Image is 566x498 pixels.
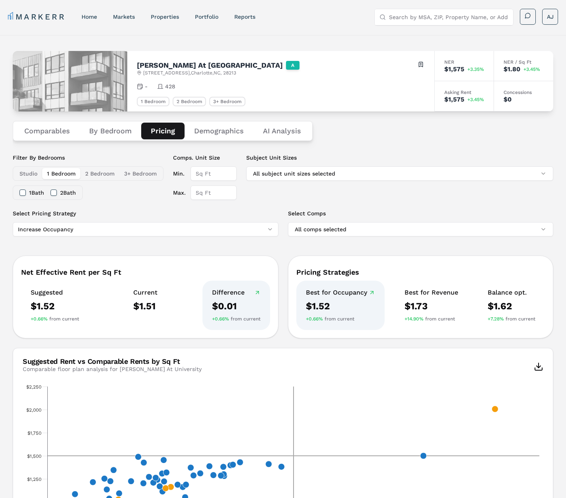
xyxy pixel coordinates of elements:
path: x, 864, 1,403.33. Comps. [230,461,236,468]
path: x, 747, 1,448. Comps. [161,457,167,463]
path: x, 746, 1,298.33. Comps. [159,471,165,477]
div: Current [133,289,158,297]
input: Search by MSA, ZIP, Property Name, or Address [389,9,508,25]
div: $0.01 [212,300,261,312]
span: +0.66% [212,316,229,322]
span: [STREET_ADDRESS] , Charlotte , NC , 28213 [143,70,236,76]
div: Concessions [504,90,544,95]
button: 3+ Bedroom [119,168,161,179]
div: $0 [504,96,512,103]
div: Suggested Rent vs Comparable Rents by Sq Ft [23,358,202,365]
div: $1.52 [31,300,79,312]
div: Comparable floor plan analysis for [PERSON_NAME] At University [23,365,202,373]
path: x, 748, 1,230.64. Comps. [161,478,167,484]
path: x, 862, 1,396.67. Comps. [228,462,234,469]
div: $1.80 [504,66,520,72]
label: 1 Bath [29,190,44,195]
div: A [286,61,300,70]
div: $1,575 [444,66,464,72]
path: x, 675, 1,089. Comps. [116,490,123,496]
label: Select Pricing Strategy [13,209,278,217]
button: All comps selected [288,222,554,236]
text: $2,250 [26,384,41,390]
path: x, 961, 1,387.5. Comps. [278,463,285,470]
path: x, 1190, 1,495. Comps. [420,453,427,459]
span: +3.35% [467,67,484,72]
h2: [PERSON_NAME] At [GEOGRAPHIC_DATA] [137,62,283,69]
div: from current [405,316,458,322]
path: x, 926, 1,404.17. Comps. [266,461,272,467]
path: x, 750, 1,233. Comps. [154,477,161,483]
div: $1.51 [133,300,158,312]
span: AJ [547,13,554,21]
path: x, 831, 1,383. Comps. [206,463,213,469]
path: x, 735, 1,278. Comps. [146,474,152,480]
button: AJ [542,9,558,25]
label: 2 Bath [60,190,76,195]
path: x, 756, 1,149.12. Townes At University. [163,485,169,491]
button: Studio [15,168,42,179]
div: Net Effective Rent per Sq Ft [21,269,270,276]
div: $1.62 [488,300,535,312]
path: x, 863, 1,291.67. Comps. [221,471,227,477]
div: from current [488,316,535,322]
path: x, 664, 1,136.11. Comps. [104,486,110,493]
path: x, 656, 1,233.33. Comps. [107,478,114,484]
label: Min. [173,166,186,181]
input: Sq Ft [191,186,237,200]
button: All subject unit sizes selected [246,166,553,181]
path: x, 835, 1,291.67. Comps. [210,472,217,478]
div: Difference [212,289,261,297]
span: +7.28% [488,316,504,322]
path: x, 790, 1,161. Comps. [180,484,186,490]
path: x, 650, 1,248. Comps. [101,475,108,482]
span: 428 [165,82,175,90]
button: By Bedroom [80,123,141,139]
span: - [145,82,148,90]
path: x, 725, 1,205.56. Comps. [140,480,147,486]
path: x, 630, 1,208. Comps. [90,479,96,485]
path: x, 845, 1,280.49. Comps. [218,473,224,479]
label: Comps. Unit Size [173,154,237,162]
button: AI Analysis [253,123,311,139]
label: Filter By Bedrooms [13,154,163,162]
div: Pricing Strategies [296,269,545,276]
path: x, 700, 1,486.5. Comps. [135,454,142,460]
div: 2 Bedroom [173,97,206,106]
span: +0.66% [306,316,323,322]
text: $1,500 [27,453,41,459]
label: Max. [173,186,186,200]
div: $1.73 [405,300,458,312]
path: x, 609, 1,088. Comps. [72,491,78,497]
path: x, 800, 1,373. Comps. [188,465,194,471]
a: properties [151,14,179,20]
button: Pricing [141,123,185,139]
div: $1.52 [306,300,375,312]
path: x, 738, 1,174. Comps. [157,483,163,490]
button: Show Townes At University [270,475,330,480]
span: +14.90% [405,316,424,322]
a: reports [234,14,255,20]
path: x, 813, 1,302.31. Comps. [197,470,204,477]
span: +0.66% [31,316,48,322]
a: home [82,14,97,20]
div: 3+ Bedroom [209,97,245,106]
path: x, 707, 1,220. Comps. [128,478,134,484]
div: Asking Rent [444,90,484,95]
path: x, 748, 1,310. Comps. [163,469,170,476]
text: $2,000 [26,407,41,413]
input: Sq Ft [191,166,237,181]
div: Best for Occupancy [306,289,375,297]
text: $1,250 [27,477,41,482]
button: 1 Bedroom [42,168,80,179]
span: +3.45% [467,97,484,102]
path: x, 735, 1,254.67. Comps. [153,475,159,481]
div: Balance opt. [488,289,535,297]
path: x, 845, 1,385. Comps. [220,464,227,470]
path: x, 765, 1,162.8. Townes At University. [168,484,174,490]
button: Demographics [185,123,253,139]
div: Best for Revenue [405,289,458,297]
div: from current [212,316,261,322]
path: x, 880, 1,429.67. Comps. [237,459,243,465]
a: Portfolio [195,14,218,20]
